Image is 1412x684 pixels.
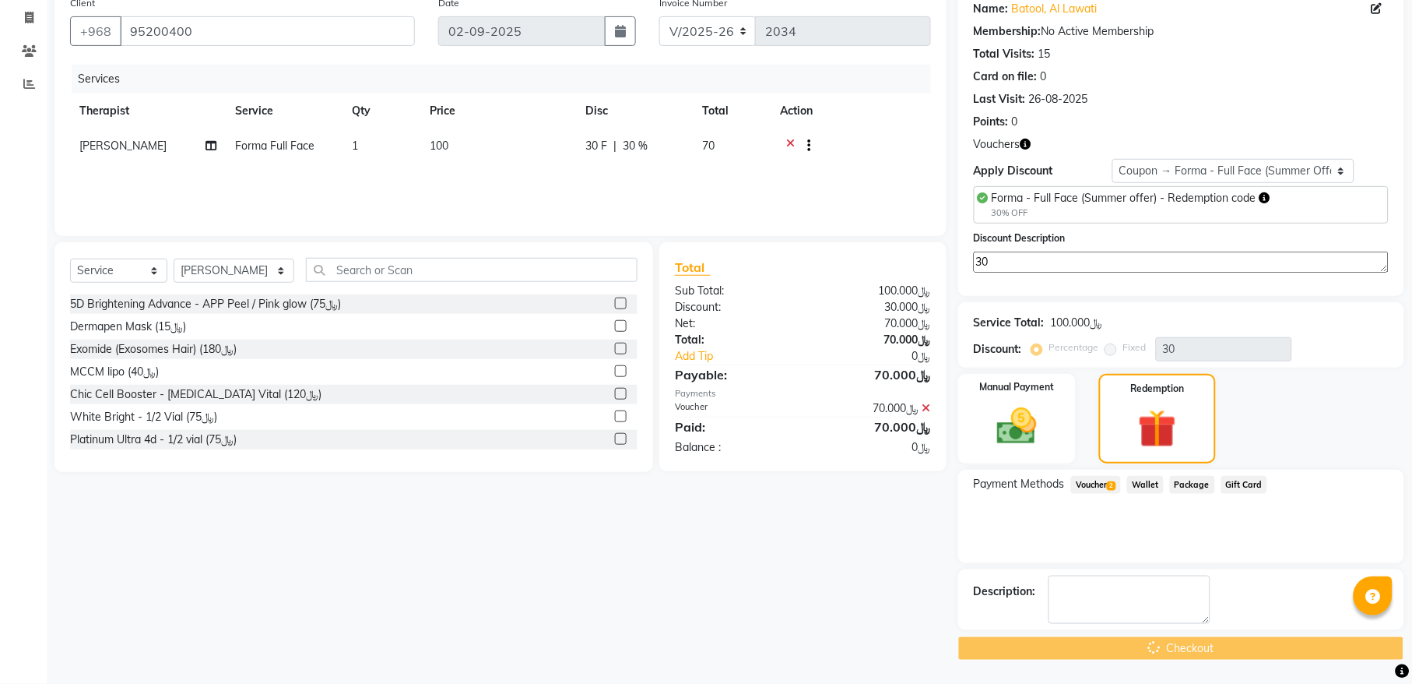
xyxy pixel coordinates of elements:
span: [PERSON_NAME] [79,139,167,153]
span: 1 [352,139,358,153]
div: ﷼70.000 [803,418,943,436]
div: 5D Brightening Advance - APP Peel / Pink glow (﷼75) [70,296,341,312]
label: Manual Payment [979,380,1054,394]
span: Wallet [1127,476,1164,494]
div: Last Visit: [974,91,1026,108]
span: 30 % [623,138,648,154]
div: 30% OFF [992,206,1270,220]
div: White Bright - 1/2 Vial (﷼75) [70,409,217,425]
img: _cash.svg [985,404,1049,450]
div: 26-08-2025 [1029,91,1088,108]
div: Description: [974,584,1036,600]
label: Percentage [1049,340,1099,354]
div: Payments [675,387,931,400]
div: Sub Total: [663,283,803,299]
div: Dermapen Mask (﷼15) [70,319,186,335]
div: Service Total: [974,315,1045,331]
input: Search or Scan [306,258,638,282]
div: MCCM lipo (﷼40) [70,364,159,380]
span: | [613,138,616,154]
span: 70 [702,139,715,153]
a: Add Tip [663,348,826,365]
span: Forma Full Face [235,139,314,153]
th: Disc [576,93,693,129]
th: Service [226,93,342,129]
span: Gift Card [1221,476,1268,494]
div: 0 [1041,69,1047,85]
div: 0 [1012,114,1018,130]
div: Exomide (Exosomes Hair) (﷼180) [70,341,237,358]
div: Platinum Ultra 4d - 1/2 vial (﷼75) [70,432,237,448]
div: Total: [663,332,803,348]
div: ﷼0 [803,439,943,456]
span: Total [675,259,711,276]
div: ﷼70.000 [803,332,943,348]
button: +968 [70,16,121,46]
div: ﷼0 [826,348,943,365]
div: ﷼30.000 [803,299,943,316]
div: Services [72,65,943,93]
span: 30 F [585,138,607,154]
div: Discount: [663,299,803,316]
div: Paid: [663,418,803,436]
div: Voucher [663,400,803,417]
span: 2 [1107,481,1115,491]
div: ﷼100.000 [803,283,943,299]
th: Action [771,93,931,129]
span: Vouchers [974,136,1020,153]
span: Forma - Full Face (Summer offer) - Redemption code [992,191,1256,205]
th: Qty [342,93,420,129]
div: Apply Discount [974,163,1112,179]
span: 100 [430,139,448,153]
div: Card on file: [974,69,1038,85]
div: Discount: [974,341,1022,358]
div: ﷼70.000 [803,316,943,332]
div: Name: [974,1,1009,17]
span: Voucher [1071,476,1121,494]
label: Redemption [1131,382,1185,396]
label: Fixed [1123,340,1147,354]
th: Price [420,93,576,129]
div: ﷼100.000 [1051,315,1103,331]
div: Balance : [663,439,803,456]
span: Payment Methods [974,476,1065,492]
div: ﷼70.000 [803,365,943,384]
span: Package [1170,476,1215,494]
label: Discount Description [974,231,1066,245]
a: Batool, Al Lawati [1012,1,1098,17]
div: Chic Cell Booster - [MEDICAL_DATA] Vital (﷼120) [70,386,321,403]
img: _gift.svg [1126,405,1189,453]
th: Total [693,93,771,129]
div: Total Visits: [974,46,1035,62]
input: Search by Name/Mobile/Email/Code [120,16,415,46]
div: ﷼70.000 [803,400,943,417]
div: Payable: [663,365,803,384]
div: No Active Membership [974,23,1389,40]
th: Therapist [70,93,226,129]
div: Net: [663,316,803,332]
div: Points: [974,114,1009,130]
div: 15 [1038,46,1051,62]
div: Membership: [974,23,1041,40]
